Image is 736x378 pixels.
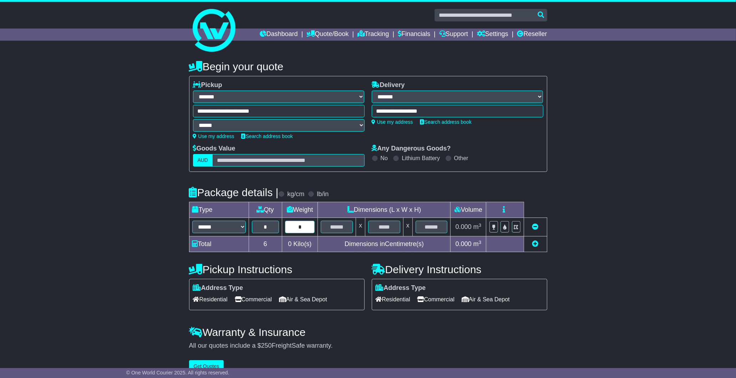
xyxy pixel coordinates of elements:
[189,236,249,252] td: Total
[193,81,222,89] label: Pickup
[282,236,318,252] td: Kilo(s)
[189,202,249,218] td: Type
[403,218,412,236] td: x
[356,218,365,236] td: x
[193,154,213,167] label: AUD
[318,236,451,252] td: Dimensions in Centimetre(s)
[189,61,547,72] h4: Begin your quote
[261,342,272,349] span: 250
[189,264,365,275] h4: Pickup Instructions
[454,155,468,162] label: Other
[193,284,243,292] label: Address Type
[189,187,279,198] h4: Package details |
[193,145,235,153] label: Goods Value
[462,294,510,305] span: Air & Sea Depot
[126,370,229,376] span: © One World Courier 2025. All rights reserved.
[376,294,410,305] span: Residential
[372,145,451,153] label: Any Dangerous Goods?
[473,240,482,247] span: m
[249,202,282,218] td: Qty
[451,202,486,218] td: Volume
[398,29,430,41] a: Financials
[193,294,228,305] span: Residential
[517,29,547,41] a: Reseller
[376,284,426,292] label: Address Type
[242,133,293,139] a: Search address book
[479,223,482,228] sup: 3
[235,294,272,305] span: Commercial
[287,190,304,198] label: kg/cm
[456,223,472,230] span: 0.000
[189,326,547,338] h4: Warranty & Insurance
[357,29,389,41] a: Tracking
[288,240,291,247] span: 0
[479,240,482,245] sup: 3
[477,29,508,41] a: Settings
[317,190,329,198] label: lb/in
[372,81,405,89] label: Delivery
[189,360,224,373] button: Get Quotes
[189,342,547,350] div: All our quotes include a $ FreightSafe warranty.
[532,240,539,247] a: Add new item
[282,202,318,218] td: Weight
[279,294,327,305] span: Air & Sea Depot
[372,119,413,125] a: Use my address
[249,236,282,252] td: 6
[439,29,468,41] a: Support
[372,264,547,275] h4: Delivery Instructions
[473,223,482,230] span: m
[381,155,388,162] label: No
[318,202,451,218] td: Dimensions (L x W x H)
[456,240,472,247] span: 0.000
[402,155,440,162] label: Lithium Battery
[420,119,472,125] a: Search address book
[417,294,455,305] span: Commercial
[306,29,349,41] a: Quote/Book
[260,29,298,41] a: Dashboard
[193,133,234,139] a: Use my address
[532,223,539,230] a: Remove this item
